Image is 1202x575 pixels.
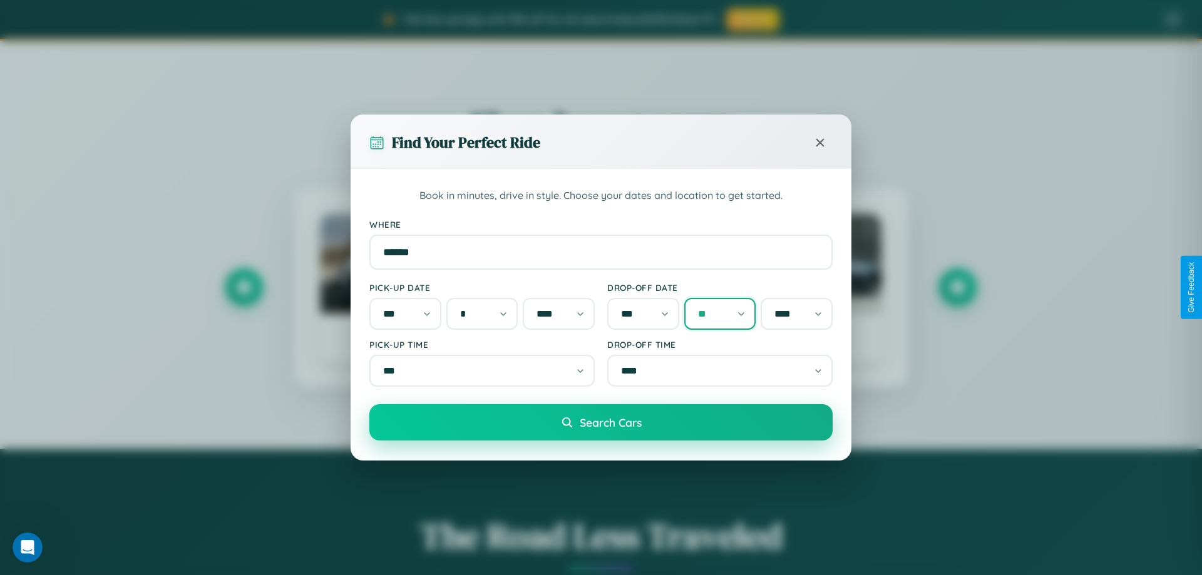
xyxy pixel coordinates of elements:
[392,132,540,153] h3: Find Your Perfect Ride
[369,188,833,204] p: Book in minutes, drive in style. Choose your dates and location to get started.
[369,339,595,350] label: Pick-up Time
[369,282,595,293] label: Pick-up Date
[369,404,833,440] button: Search Cars
[607,282,833,293] label: Drop-off Date
[580,415,642,429] span: Search Cars
[607,339,833,350] label: Drop-off Time
[369,219,833,230] label: Where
